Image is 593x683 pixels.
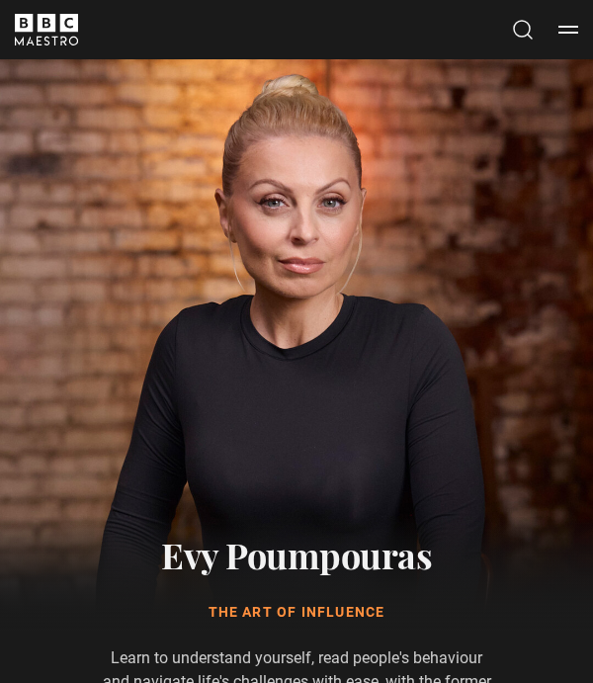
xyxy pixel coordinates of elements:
h1: The Art of Influence [99,603,494,623]
svg: BBC Maestro [15,14,78,45]
h2: Evy Poumpouras [99,530,494,579]
button: Toggle navigation [558,20,578,40]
